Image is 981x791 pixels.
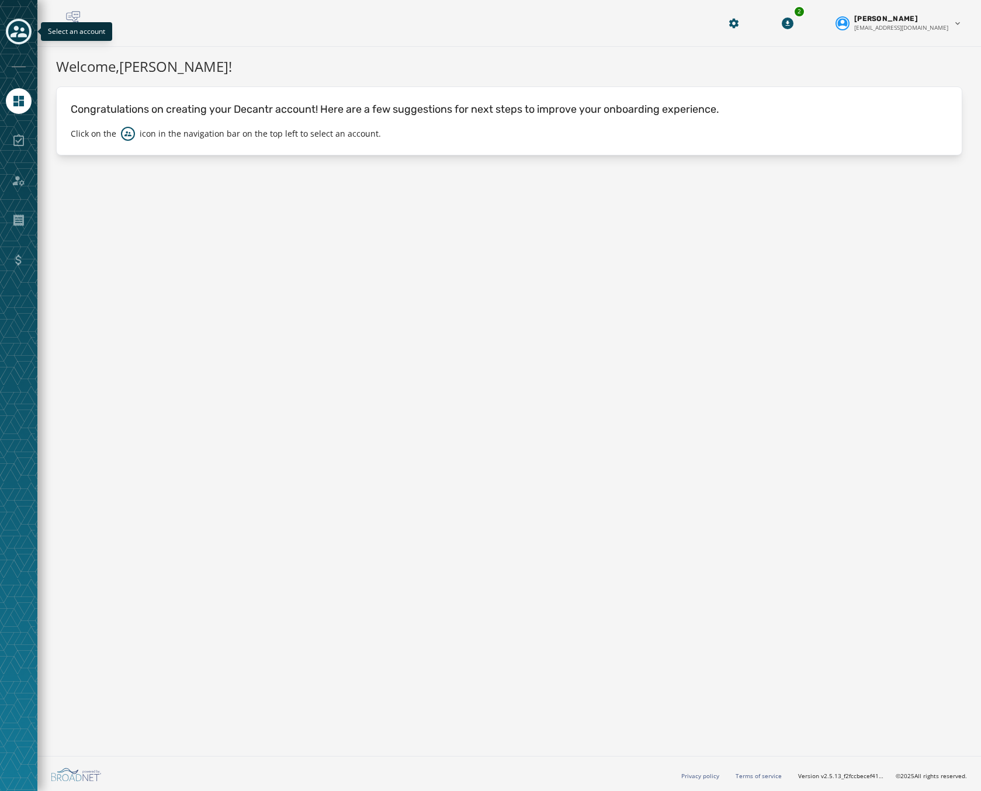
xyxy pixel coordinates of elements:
[681,772,719,780] a: Privacy policy
[896,772,967,780] span: © 2025 All rights reserved.
[6,19,32,44] button: Toggle account select drawer
[71,101,948,117] p: Congratulations on creating your Decantr account! Here are a few suggestions for next steps to im...
[793,6,805,18] div: 2
[798,772,886,780] span: Version
[71,128,116,140] p: Click on the
[140,128,381,140] p: icon in the navigation bar on the top left to select an account.
[723,13,744,34] button: Manage global settings
[48,26,105,36] span: Select an account
[831,9,967,37] button: User settings
[854,23,948,32] span: [EMAIL_ADDRESS][DOMAIN_NAME]
[6,88,32,114] a: Navigate to Home
[736,772,782,780] a: Terms of service
[854,14,918,23] span: [PERSON_NAME]
[777,13,798,34] button: Download Menu
[821,772,886,780] span: v2.5.13_f2fccbecef41a56588405520c543f5f958952a99
[56,56,962,77] h1: Welcome, [PERSON_NAME] !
